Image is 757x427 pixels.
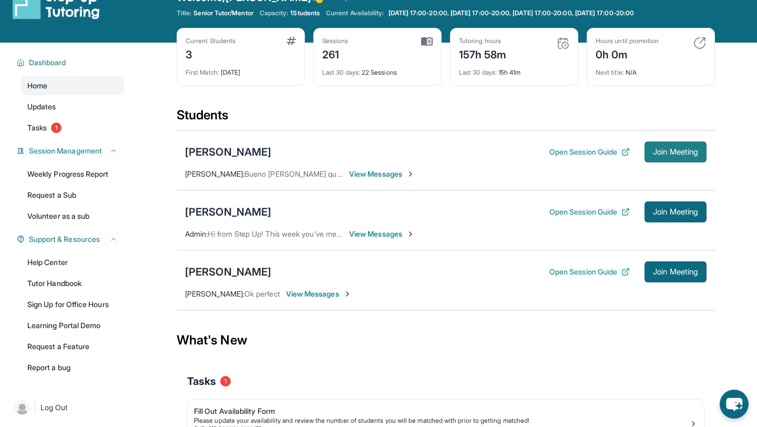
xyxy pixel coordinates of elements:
[349,229,415,239] span: View Messages
[208,229,569,238] span: Hi from Step Up! This week you’ve met for 0 minutes and this month you’ve met for 4 hours. Happy ...
[186,62,296,77] div: [DATE]
[25,57,118,68] button: Dashboard
[21,186,124,205] a: Request a Sub
[21,358,124,377] a: Report a bug
[185,169,244,178] span: [PERSON_NAME] :
[194,406,689,416] div: Fill Out Availability Form
[185,205,271,219] div: [PERSON_NAME]
[185,289,244,298] span: [PERSON_NAME] :
[459,68,497,76] span: Last 30 days :
[421,37,433,46] img: card
[326,9,384,17] span: Current Availability:
[177,317,715,363] div: What's New
[244,169,463,178] span: Bueno [PERSON_NAME] que bamos a estudiar hoy estoy en línea
[653,209,698,215] span: Join Meeting
[11,396,124,419] a: |Log Out
[21,253,124,272] a: Help Center
[406,230,415,238] img: Chevron-Right
[40,402,68,413] span: Log Out
[386,9,636,17] a: [DATE] 17:00-20:00, [DATE] 17:00-20:00, [DATE] 17:00-20:00, [DATE] 17:00-20:00
[322,37,349,45] div: Sessions
[596,45,659,62] div: 0h 0m
[349,169,415,179] span: View Messages
[220,376,231,387] span: 1
[645,201,707,222] button: Join Meeting
[185,145,271,159] div: [PERSON_NAME]
[322,45,349,62] div: 261
[21,295,124,314] a: Sign Up for Office Hours
[322,68,360,76] span: Last 30 days :
[286,289,352,299] span: View Messages
[596,68,624,76] span: Next title :
[322,62,433,77] div: 22 Sessions
[21,118,124,137] a: Tasks1
[177,107,715,130] div: Students
[34,401,36,414] span: |
[549,147,630,157] button: Open Session Guide
[720,390,749,419] button: chat-button
[25,146,118,156] button: Session Management
[388,9,634,17] span: [DATE] 17:00-20:00, [DATE] 17:00-20:00, [DATE] 17:00-20:00, [DATE] 17:00-20:00
[290,9,320,17] span: 1 Students
[244,289,280,298] span: Ok perfect
[557,37,569,49] img: card
[260,9,289,17] span: Capacity:
[693,37,706,49] img: card
[15,400,29,415] img: user-img
[21,316,124,335] a: Learning Portal Demo
[459,62,569,77] div: 15h 41m
[177,9,191,17] span: Title:
[645,261,707,282] button: Join Meeting
[21,274,124,293] a: Tutor Handbook
[194,416,689,425] div: Please update your availability and review the number of students you will be matched with prior ...
[459,37,507,45] div: Tutoring hours
[653,269,698,275] span: Join Meeting
[185,265,271,279] div: [PERSON_NAME]
[645,141,707,162] button: Join Meeting
[27,80,47,91] span: Home
[21,76,124,95] a: Home
[29,57,66,68] span: Dashboard
[29,234,100,245] span: Support & Resources
[27,101,56,112] span: Updates
[549,207,630,217] button: Open Session Guide
[21,337,124,356] a: Request a Feature
[406,170,415,178] img: Chevron-Right
[187,374,216,389] span: Tasks
[27,123,47,133] span: Tasks
[29,146,102,156] span: Session Management
[193,9,253,17] span: Senior Tutor/Mentor
[343,290,352,298] img: Chevron-Right
[185,229,208,238] span: Admin :
[21,97,124,116] a: Updates
[596,37,659,45] div: Hours until promotion
[186,68,219,76] span: First Match :
[549,267,630,277] button: Open Session Guide
[186,37,236,45] div: Current Students
[596,62,706,77] div: N/A
[186,45,236,62] div: 3
[51,123,62,133] span: 1
[21,165,124,184] a: Weekly Progress Report
[287,37,296,45] img: card
[459,45,507,62] div: 157h 58m
[25,234,118,245] button: Support & Resources
[21,207,124,226] a: Volunteer as a sub
[653,149,698,155] span: Join Meeting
